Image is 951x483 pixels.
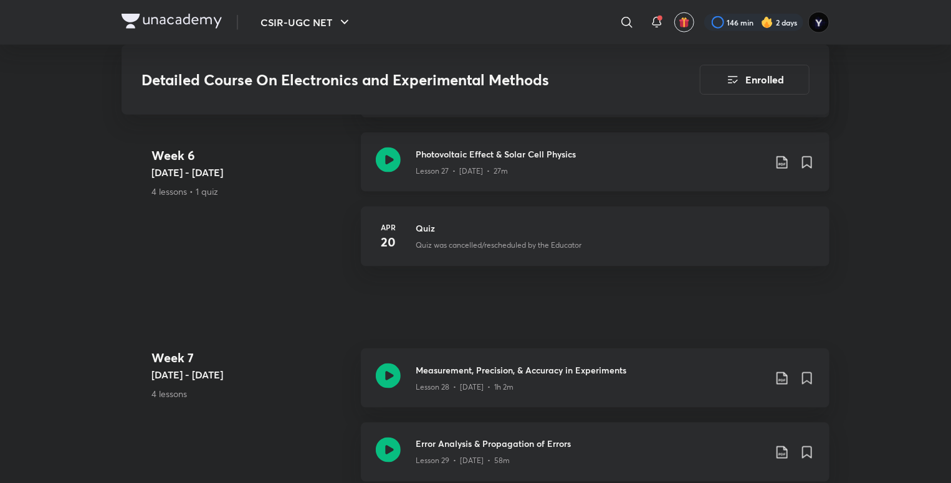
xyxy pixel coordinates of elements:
[361,133,829,207] a: Photovoltaic Effect & Solar Cell PhysicsLesson 27 • [DATE] • 27m
[151,165,351,180] h5: [DATE] - [DATE]
[151,367,351,382] h5: [DATE] - [DATE]
[361,207,829,281] a: Apr20QuizQuiz was cancelled/rescheduled by the Educator
[416,363,765,377] h3: Measurement, Precision, & Accuracy in Experiments
[416,166,508,177] p: Lesson 27 • [DATE] • 27m
[761,16,773,29] img: streak
[151,185,351,198] p: 4 lessons • 1 quiz
[151,349,351,367] h4: Week 7
[376,233,401,251] h4: 20
[151,387,351,400] p: 4 lessons
[808,12,829,33] img: Yedhukrishna Nambiar
[361,349,829,423] a: Measurement, Precision, & Accuracy in ExperimentsLesson 28 • [DATE] • 1h 2m
[416,456,510,467] p: Lesson 29 • [DATE] • 58m
[151,146,351,165] h4: Week 6
[141,71,629,89] h3: Detailed Course On Electronics and Experimental Methods
[253,10,360,35] button: CSIR-UGC NET
[674,12,694,32] button: avatar
[416,382,514,393] p: Lesson 28 • [DATE] • 1h 2m
[376,222,401,233] h6: Apr
[679,17,690,28] img: avatar
[416,240,581,251] p: Quiz was cancelled/rescheduled by the Educator
[122,14,222,29] img: Company Logo
[416,438,765,451] h3: Error Analysis & Propagation of Errors
[122,14,222,32] a: Company Logo
[416,222,815,235] h3: Quiz
[700,65,810,95] button: Enrolled
[416,148,765,161] h3: Photovoltaic Effect & Solar Cell Physics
